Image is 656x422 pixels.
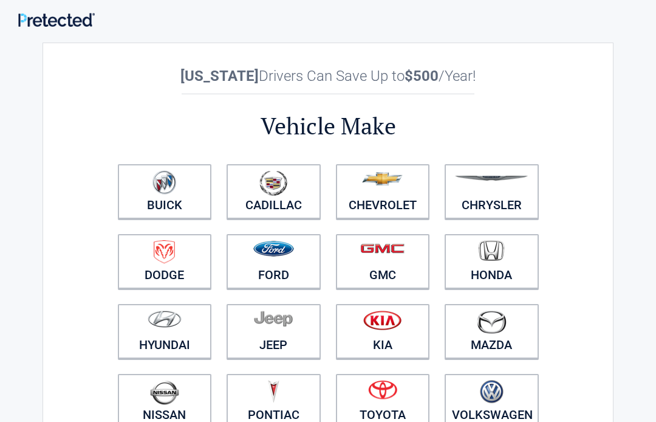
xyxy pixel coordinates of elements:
img: mazda [476,310,507,334]
img: Main Logo [18,13,95,27]
a: Honda [445,234,539,289]
a: Hyundai [118,304,212,359]
img: chrysler [454,176,528,181]
a: Ford [227,234,321,289]
a: Buick [118,164,212,219]
img: toyota [368,380,397,400]
h2: Vehicle Make [110,111,546,142]
img: jeep [254,310,293,327]
img: nissan [150,380,179,405]
img: gmc [360,243,405,254]
a: Chevrolet [336,164,430,219]
img: honda [479,240,504,261]
img: buick [152,170,176,195]
img: volkswagen [480,380,504,404]
a: Chrysler [445,164,539,219]
a: Dodge [118,234,212,289]
img: dodge [154,240,175,264]
img: hyundai [148,310,182,328]
img: cadillac [259,170,287,196]
img: kia [363,310,401,330]
a: GMC [336,234,430,289]
a: Jeep [227,304,321,359]
a: Kia [336,304,430,359]
b: [US_STATE] [180,67,259,85]
img: chevrolet [362,172,403,185]
h2: Drivers Can Save Up to /Year [110,67,546,85]
img: pontiac [267,380,279,403]
b: $500 [405,67,439,85]
a: Cadillac [227,164,321,219]
img: ford [253,241,294,257]
a: Mazda [445,304,539,359]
